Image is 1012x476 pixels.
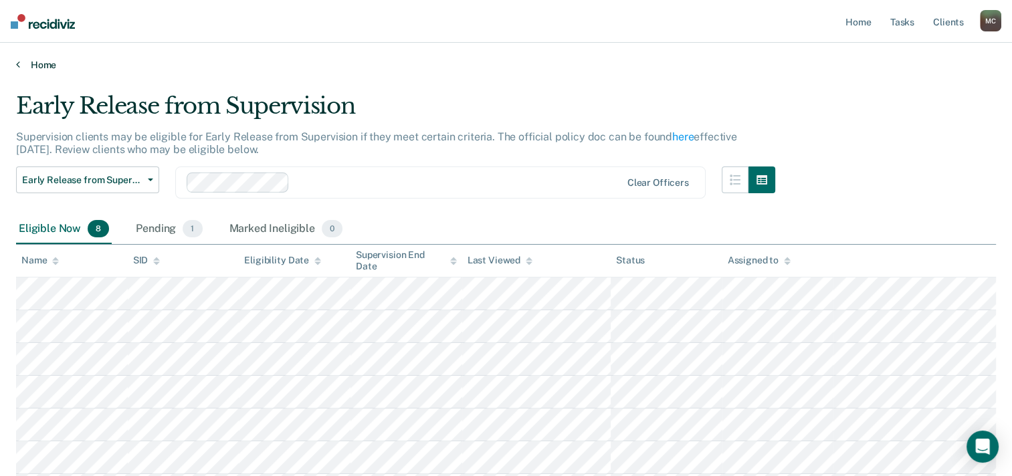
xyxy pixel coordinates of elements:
[967,431,999,463] div: Open Intercom Messenger
[980,10,1001,31] button: MC
[980,10,1001,31] div: M C
[468,255,532,266] div: Last Viewed
[133,255,161,266] div: SID
[16,215,112,244] div: Eligible Now8
[183,220,202,237] span: 1
[21,255,59,266] div: Name
[322,220,342,237] span: 0
[356,249,457,272] div: Supervision End Date
[627,177,689,189] div: Clear officers
[16,130,737,156] p: Supervision clients may be eligible for Early Release from Supervision if they meet certain crite...
[88,220,109,237] span: 8
[616,255,645,266] div: Status
[16,166,159,193] button: Early Release from Supervision
[16,59,996,71] a: Home
[227,215,346,244] div: Marked Ineligible0
[22,174,142,186] span: Early Release from Supervision
[244,255,321,266] div: Eligibility Date
[133,215,205,244] div: Pending1
[11,14,75,29] img: Recidiviz
[728,255,791,266] div: Assigned to
[16,92,775,130] div: Early Release from Supervision
[672,130,694,143] a: here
